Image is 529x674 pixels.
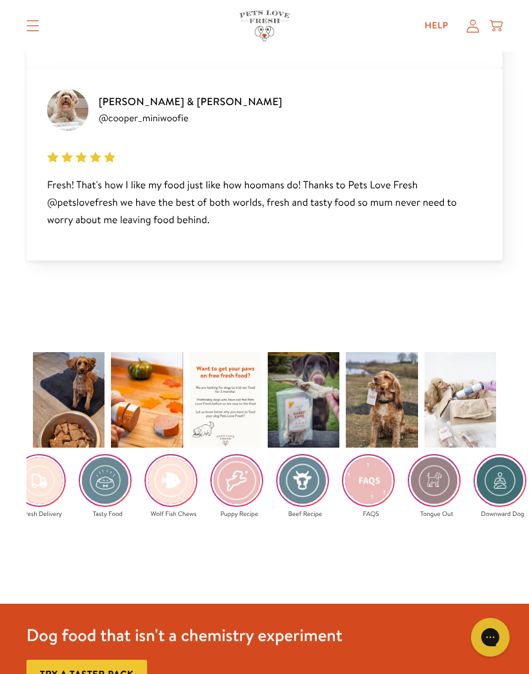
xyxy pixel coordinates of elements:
a: Help [414,13,459,39]
img: 4034_6084782512731327967-4t.jpg [475,455,525,506]
strong: Fresh Delivery [22,510,62,519]
img: Pets Love Fresh [239,10,290,41]
strong: Beef Recipe [288,510,322,519]
strong: Downward Dog [481,510,524,519]
img: 51479_2512492527185327460-4t.jpg [343,455,394,506]
img: 821988_4635509096548387497-4t.jpg [80,455,130,506]
img: 93167_7627828820727650526-4t.jpg [14,455,65,506]
img: 0015_965318731686421580-4t.jpg [409,455,459,506]
strong: Tongue Out [421,510,454,519]
strong: Tasty Food [93,510,123,519]
summary: Translation missing: en.sections.header.menu [16,10,50,42]
p: Fresh! That's how I like my food just like how hoomans do! Thanks to Pets Love Fresh @petslovefre... [47,177,482,230]
img: 10968_5072579764926655300-4t.jpg [212,455,262,506]
img: 51019_922969244171885795-4t.jpg [277,455,328,506]
strong: Wolf Fish Chews [150,510,196,519]
strong: Puppy Recipe [221,510,259,519]
div: [PERSON_NAME] & [PERSON_NAME] [99,94,283,110]
div: @cooper_miniwoofie [99,110,283,126]
h3: Dog food that isn't a chemistry experiment [26,624,343,646]
img: 58314_2810153398668061499-4t.jpg [146,455,196,506]
iframe: Gorgias live chat messenger [464,613,516,661]
strong: FAQS [363,510,379,519]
